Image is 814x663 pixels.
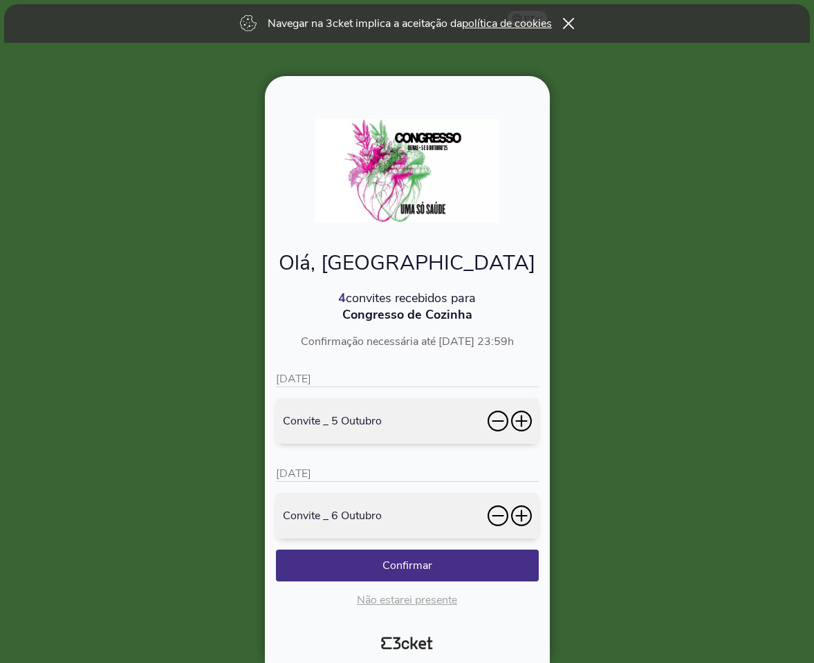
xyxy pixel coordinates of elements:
p: Não estarei presente [276,592,539,608]
span: Convite _ 6 Outubro [283,508,382,523]
p: Navegar na 3cket implica a aceitação da [268,16,552,31]
span: Confirmação necessária até [DATE] 23:59h [301,334,514,349]
img: 2e4255ff68674944a400b3b1540120ea.webp [315,119,499,223]
p: Olá, [GEOGRAPHIC_DATA] [276,249,539,277]
a: política de cookies [462,16,552,31]
p: Congresso de Cozinha [276,306,539,323]
span: 4 [338,290,346,306]
span: Convite _ 5 Outubro [283,413,382,429]
p: [DATE] [276,371,539,387]
button: Confirmar [276,550,539,581]
p: convites recebidos para [276,290,539,306]
p: [DATE] [276,466,539,482]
